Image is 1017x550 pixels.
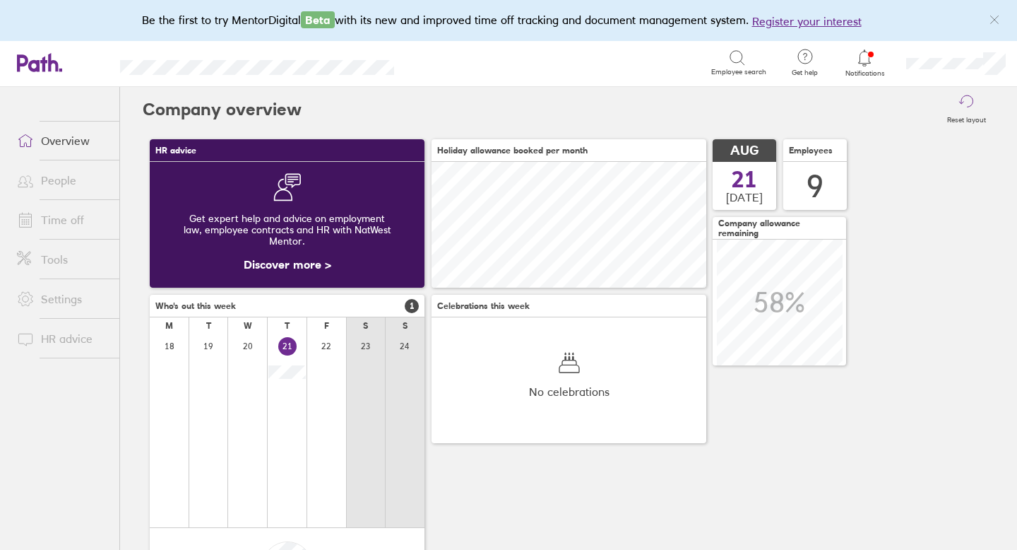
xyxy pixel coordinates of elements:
[403,321,408,331] div: S
[6,285,119,313] a: Settings
[939,87,994,132] button: Reset layout
[155,301,236,311] span: Who's out this week
[782,69,828,77] span: Get help
[324,321,329,331] div: F
[437,301,530,311] span: Celebrations this week
[6,245,119,274] a: Tools
[6,206,119,234] a: Time off
[285,321,290,331] div: T
[165,321,173,331] div: M
[432,56,468,69] div: Search
[405,299,419,313] span: 1
[363,321,368,331] div: S
[939,112,994,124] label: Reset layout
[161,201,413,258] div: Get expert help and advice on employment law, employee contracts and HR with NatWest Mentor.
[842,48,888,78] a: Notifications
[155,146,196,156] span: HR advice
[6,166,119,194] a: People
[711,68,766,76] span: Employee search
[6,324,119,353] a: HR advice
[142,11,876,30] div: Be the first to try MentorDigital with its new and improved time off tracking and document manage...
[789,146,833,156] span: Employees
[206,321,211,331] div: T
[437,146,588,156] span: Holiday allowance booked per month
[529,385,609,398] span: No celebrations
[143,87,302,132] h2: Company overview
[842,69,888,78] span: Notifications
[730,144,759,158] span: AUG
[732,168,757,191] span: 21
[244,257,331,271] a: Discover more >
[6,127,119,155] a: Overview
[244,321,252,331] div: W
[726,191,763,204] span: [DATE]
[807,168,823,204] div: 9
[752,13,862,30] button: Register your interest
[301,11,335,28] span: Beta
[718,218,840,238] span: Company allowance remaining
